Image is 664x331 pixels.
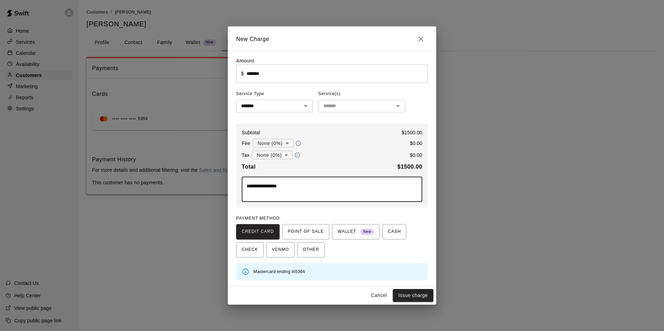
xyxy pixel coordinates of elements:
p: Subtotal [242,129,260,136]
span: POINT OF SALE [288,226,324,237]
p: $ 1500.00 [401,129,422,136]
button: CASH [382,224,406,239]
span: VENMO [272,244,289,255]
h2: New Charge [228,26,436,51]
button: OTHER [297,242,325,257]
button: Cancel [368,289,390,302]
button: CREDIT CARD [236,224,280,239]
span: WALLET [338,226,374,237]
button: WALLET New [332,224,380,239]
button: POINT OF SALE [282,224,329,239]
span: Service(s) [318,88,341,100]
b: Total [242,164,256,170]
span: OTHER [303,244,319,255]
span: PAYMENT METHOD [236,216,280,221]
button: Open [301,101,310,111]
p: $ 0.00 [410,152,422,159]
label: Amount [236,58,254,63]
p: Fee [242,140,250,147]
p: $ [241,70,244,77]
button: VENMO [266,242,294,257]
div: None (0%) [253,137,294,150]
span: CHECK [242,244,258,255]
button: Close [414,32,428,46]
span: New [360,227,374,237]
span: CREDIT CARD [242,226,274,237]
span: Mastercard ending in 5364 [254,269,305,274]
span: Service Type [236,88,313,100]
b: $ 1500.00 [397,164,422,170]
button: Open [393,101,403,111]
span: CASH [388,226,401,237]
p: $ 0.00 [410,140,422,147]
button: CHECK [236,242,264,257]
p: Tax [242,152,249,159]
button: Issue charge [393,289,433,302]
div: None (0%) [252,148,293,161]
